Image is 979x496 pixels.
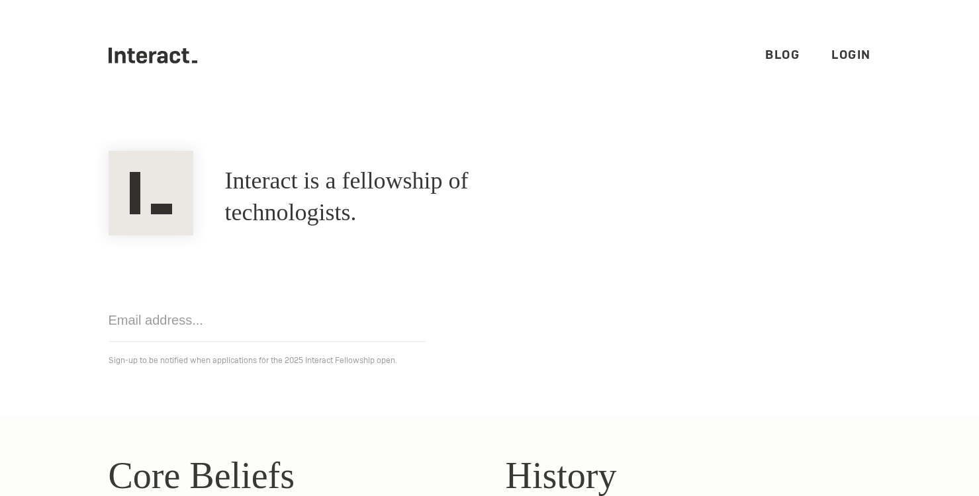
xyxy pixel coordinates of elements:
[831,47,871,62] a: Login
[225,165,583,229] h1: Interact is a fellowship of technologists.
[765,47,800,62] a: Blog
[109,299,426,342] input: Email address...
[109,151,193,235] img: Interact Logo
[109,352,871,368] p: Sign-up to be notified when applications for the 2025 Interact Fellowship open.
